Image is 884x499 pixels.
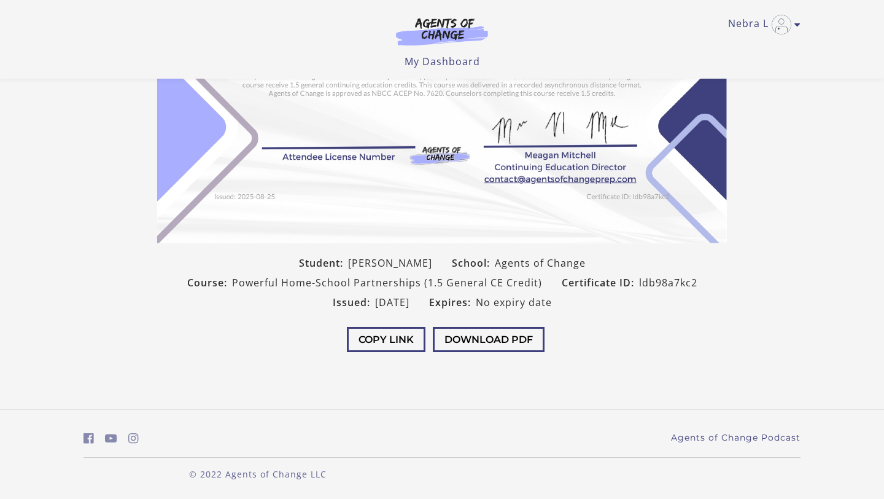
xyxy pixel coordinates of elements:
img: Agents of Change Logo [383,17,501,45]
a: Agents of Change Podcast [671,431,801,444]
span: Course: [187,275,232,290]
a: My Dashboard [405,55,480,68]
span: No expiry date [476,295,552,310]
button: Download PDF [433,327,545,352]
span: Student: [299,256,348,270]
span: [DATE] [375,295,409,310]
a: https://www.facebook.com/groups/aswbtestprep (Open in a new window) [83,430,94,447]
span: Powerful Home-School Partnerships (1.5 General CE Credit) [232,275,542,290]
a: https://www.youtube.com/c/AgentsofChangeTestPrepbyMeaganMitchell (Open in a new window) [105,430,117,447]
span: Issued: [333,295,375,310]
i: https://www.youtube.com/c/AgentsofChangeTestPrepbyMeaganMitchell (Open in a new window) [105,433,117,444]
button: Copy Link [347,327,425,352]
p: © 2022 Agents of Change LLC [83,468,432,481]
span: ldb98a7kc2 [639,275,697,290]
span: Expires: [429,295,476,310]
a: Toggle menu [728,15,794,34]
i: https://www.facebook.com/groups/aswbtestprep (Open in a new window) [83,433,94,444]
span: [PERSON_NAME] [348,256,432,270]
span: Agents of Change [495,256,586,270]
a: https://www.instagram.com/agentsofchangeprep/ (Open in a new window) [128,430,139,447]
span: Certificate ID: [562,275,639,290]
i: https://www.instagram.com/agentsofchangeprep/ (Open in a new window) [128,433,139,444]
span: School: [452,256,495,270]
